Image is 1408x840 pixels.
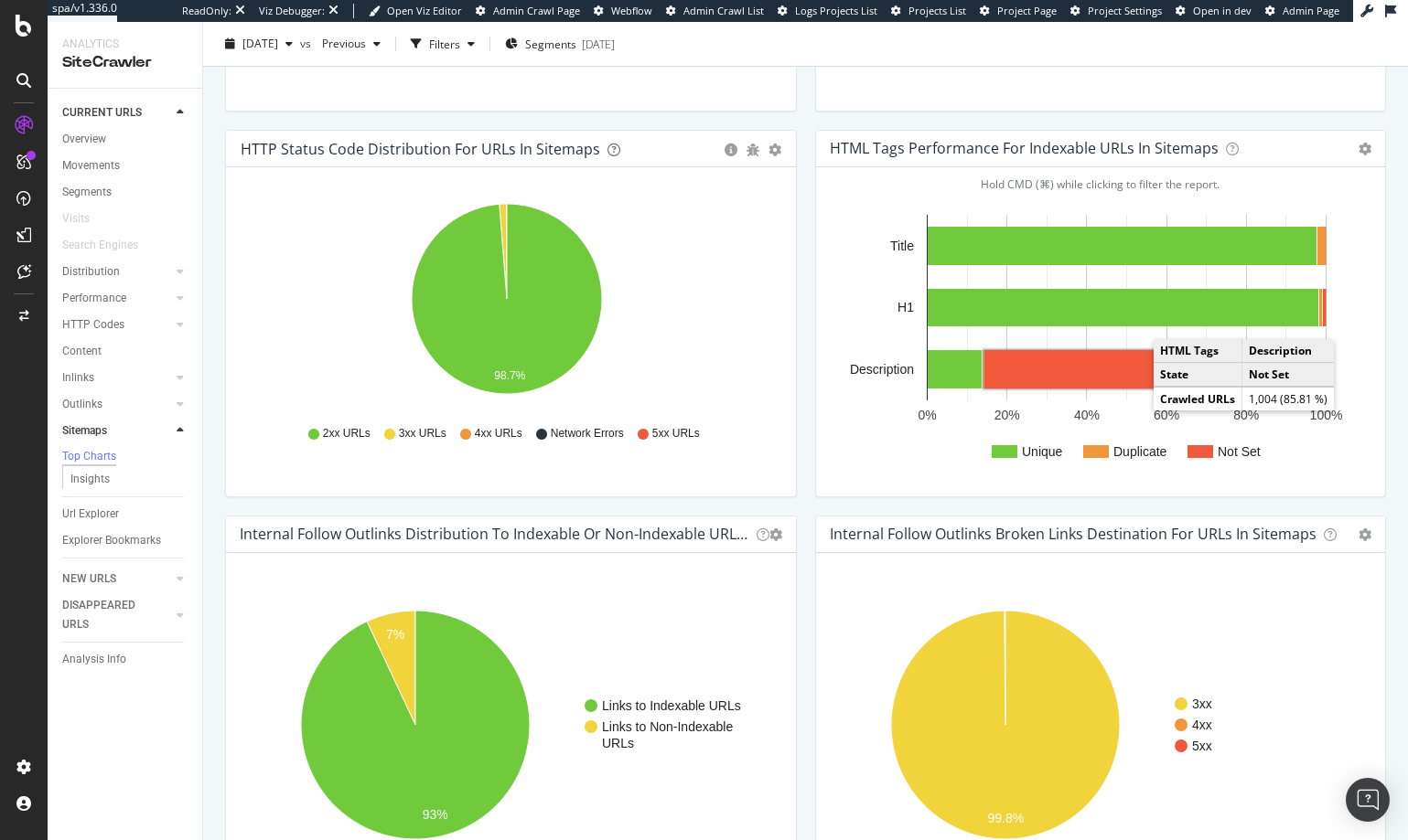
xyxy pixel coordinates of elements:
[1233,408,1259,422] text: 80%
[241,140,600,158] div: HTTP Status Code Distribution For URLs in Sitemaps
[476,4,580,18] a: Admin Crawl Page
[611,4,652,17] span: Webflow
[1176,4,1252,18] a: Open in dev
[62,262,120,282] div: Distribution
[747,144,759,156] div: bug
[666,4,764,18] a: Admin Crawl List
[1192,739,1212,753] text: 5xx
[62,395,102,414] div: Outlinks
[918,408,936,422] text: 0%
[62,342,102,361] div: Content
[259,4,325,18] div: Viz Debugger:
[240,522,749,547] h4: Internal Follow Outlinks Distribution to Indexable or Non-Indexable URLs for URLs in Sitemaps
[70,470,110,489] div: Insights
[1154,408,1179,422] text: 60%
[300,36,315,51] span: vs
[62,183,189,202] a: Segments
[1113,444,1167,459] text: Duplicate
[315,36,366,51] span: Previous
[551,426,624,441] span: Network Errors
[1359,528,1371,541] i: Options
[981,176,1220,192] span: Hold CMD (⌘) while clicking to filter the report.
[182,4,231,18] div: ReadOnly:
[778,4,877,18] a: Logs Projects List
[795,4,877,17] span: Logs Projects List
[683,4,764,17] span: Admin Crawl List
[369,4,462,18] a: Open Viz Editor
[1218,444,1261,459] text: Not Set
[1088,4,1162,17] span: Project Settings
[475,426,522,441] span: 4xx URLs
[62,596,171,634] a: DISAPPEARED URLS
[62,421,107,441] div: Sitemaps
[403,29,482,58] button: Filters
[1070,4,1162,18] a: Project Settings
[62,505,189,524] a: Url Explorer
[1242,388,1335,411] td: 1,004 (85.81 %)
[980,4,1057,18] a: Project Page
[890,239,914,253] text: Title
[70,470,189,489] a: Insights
[602,736,634,750] text: URLs
[62,209,108,229] a: Visits
[602,698,741,713] text: Links to Indexable URLs
[62,289,171,308] a: Performance
[1154,363,1242,387] td: State
[62,531,161,550] div: Explorer Bookmarks
[242,36,278,51] span: 2025 Aug. 9th
[315,29,388,58] button: Previous
[1283,4,1339,17] span: Admin Page
[1192,718,1212,732] text: 4xx
[908,4,966,17] span: Projects List
[62,395,171,414] a: Outlinks
[62,130,189,149] a: Overview
[323,426,371,441] span: 2xx URLs
[62,596,155,634] div: DISAPPEARED URLS
[1154,388,1242,411] td: Crawled URLs
[62,531,189,550] a: Explorer Bookmarks
[241,197,774,409] svg: A chart.
[62,505,119,524] div: Url Explorer
[602,719,733,734] text: Links to Non-Indexable
[849,362,913,377] text: Description
[62,342,189,361] a: Content
[1193,4,1252,17] span: Open in dev
[891,4,966,18] a: Projects List
[1192,696,1212,711] text: 3xx
[62,650,189,669] a: Analysis Info
[594,4,652,18] a: Webflow
[62,289,126,308] div: Performance
[831,197,1364,482] svg: A chart.
[387,4,462,17] span: Open Viz Editor
[62,103,171,122] a: CURRENT URLS
[62,650,126,669] div: Analysis Info
[62,236,138,255] div: Search Engines
[1265,4,1339,18] a: Admin Page
[1022,444,1063,459] text: Unique
[62,368,171,388] a: Inlinks
[652,426,700,441] span: 5xx URLs
[1242,339,1335,363] td: Description
[830,522,1317,547] h4: Internal Follow Outlinks Broken Links Destination for URLs in Sitemaps
[582,36,615,51] div: [DATE]
[62,315,124,335] div: HTTP Codes
[1073,408,1099,422] text: 40%
[1242,363,1335,387] td: Not Set
[62,37,188,52] div: Analytics
[62,130,106,149] div: Overview
[62,421,171,441] a: Sitemaps
[768,144,781,156] div: gear
[62,569,171,589] a: NEW URLS
[218,29,300,58] button: [DATE]
[494,369,525,382] text: 98.7%
[62,183,112,202] div: Segments
[1309,408,1342,422] text: 100%
[62,156,120,175] div: Movements
[987,811,1024,825] text: 99.8%
[62,156,189,175] a: Movements
[1359,143,1371,155] i: Options
[897,301,914,315] text: H1
[62,448,189,466] a: Top Charts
